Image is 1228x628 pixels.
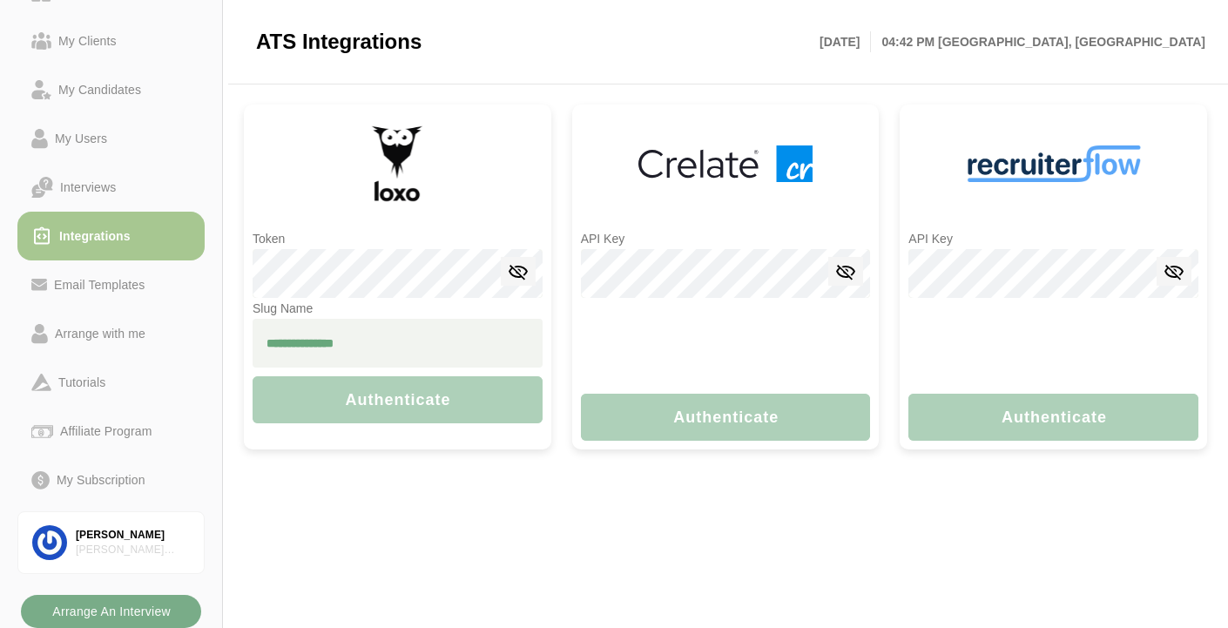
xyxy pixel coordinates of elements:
a: Interviews [17,163,205,212]
div: My Users [48,128,114,149]
div: Tutorials [51,372,112,393]
div: [PERSON_NAME] Recruiting [76,543,190,557]
a: My Users [17,114,205,163]
div: My Candidates [51,79,148,100]
div: [PERSON_NAME] [76,528,190,543]
b: Arrange An Interview [51,595,171,628]
span: ATS Integrations [256,29,422,55]
a: Affiliate Program [17,407,205,456]
button: Arrange An Interview [21,595,201,628]
img: crelate-logo [967,145,1141,182]
a: Email Templates [17,260,205,309]
label: Slug Name [253,301,313,315]
div: Email Templates [47,274,152,295]
label: API Key [908,232,953,246]
a: Integrations [17,212,205,260]
label: API Key [581,232,625,246]
div: Affiliate Program [53,421,159,442]
p: [DATE] [820,31,871,52]
div: My Subscription [50,469,152,490]
img: crelate-logo [638,145,813,181]
label: Token [253,232,285,246]
a: My Clients [17,17,205,65]
div: My Clients [51,30,124,51]
div: Arrange with me [48,323,152,344]
a: Arrange with me [17,309,205,358]
a: My Subscription [17,456,205,504]
div: Integrations [52,226,138,246]
a: Tutorials [17,358,205,407]
a: My Candidates [17,65,205,114]
div: Interviews [53,177,123,198]
a: [PERSON_NAME][PERSON_NAME] Recruiting [17,511,205,574]
p: 04:42 PM [GEOGRAPHIC_DATA], [GEOGRAPHIC_DATA] [871,31,1205,52]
